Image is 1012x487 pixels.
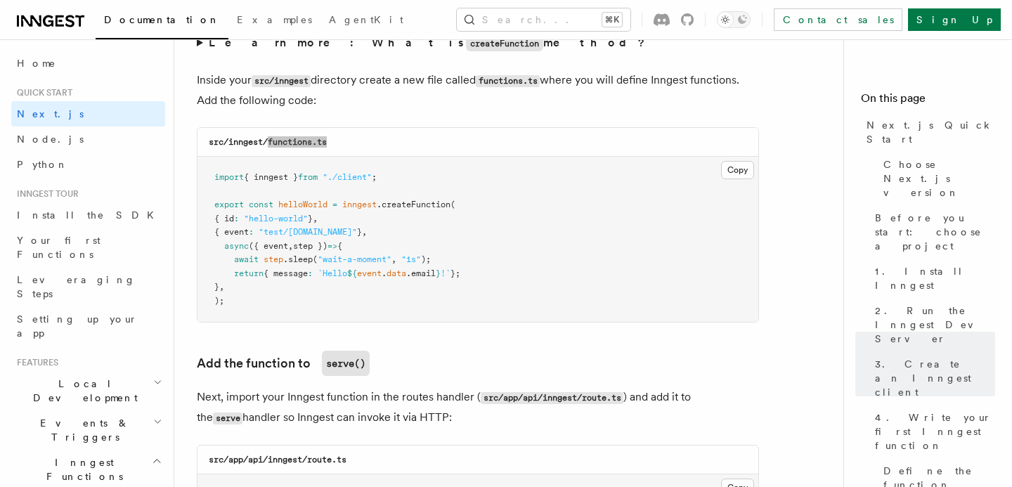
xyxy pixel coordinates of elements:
span: : [234,214,239,223]
span: Documentation [104,14,220,25]
code: src/inngest/functions.ts [209,137,327,147]
span: Examples [237,14,312,25]
span: 4. Write your first Inngest function [875,410,995,453]
code: src/inngest [252,75,311,87]
span: Setting up your app [17,313,138,339]
code: serve() [322,351,370,376]
span: AgentKit [329,14,403,25]
span: { message [264,268,308,278]
strong: Learn more: What is method? [209,36,648,49]
a: Choose Next.js version [878,152,995,205]
span: Features [11,357,58,368]
span: async [224,241,249,251]
span: .email [406,268,436,278]
a: Before you start: choose a project [869,205,995,259]
a: 2. Run the Inngest Dev Server [869,298,995,351]
span: Local Development [11,377,153,405]
span: helloWorld [278,200,327,209]
button: Toggle dark mode [717,11,751,28]
code: serve [213,413,242,424]
span: { id [214,214,234,223]
span: ); [421,254,431,264]
span: 1. Install Inngest [875,264,995,292]
span: inngest [342,200,377,209]
a: Examples [228,4,320,38]
span: Your first Functions [17,235,100,260]
a: Add the function toserve() [197,351,370,376]
span: { [337,241,342,251]
span: : [249,227,254,237]
span: from [298,172,318,182]
a: Install the SDK [11,202,165,228]
span: "./client" [323,172,372,182]
span: Next.js [17,108,84,119]
span: }; [450,268,460,278]
span: ; [372,172,377,182]
span: data [387,268,406,278]
span: event [357,268,382,278]
code: src/app/api/inngest/route.ts [209,455,346,465]
span: `Hello [318,268,347,278]
code: createFunction [466,36,543,51]
span: "wait-a-moment" [318,254,391,264]
span: !` [441,268,450,278]
a: Node.js [11,126,165,152]
span: , [362,227,367,237]
a: 3. Create an Inngest client [869,351,995,405]
span: : [308,268,313,278]
span: await [234,254,259,264]
span: Python [17,159,68,170]
span: { event [214,227,249,237]
button: Copy [721,161,754,179]
span: Quick start [11,87,72,98]
a: Setting up your app [11,306,165,346]
button: Local Development [11,371,165,410]
a: 1. Install Inngest [869,259,995,298]
a: Python [11,152,165,177]
span: .createFunction [377,200,450,209]
span: , [219,282,224,292]
span: const [249,200,273,209]
span: 3. Create an Inngest client [875,357,995,399]
span: 2. Run the Inngest Dev Server [875,304,995,346]
span: ( [450,200,455,209]
span: Node.js [17,134,84,145]
a: 4. Write your first Inngest function [869,405,995,458]
span: "hello-world" [244,214,308,223]
span: => [327,241,337,251]
span: , [288,241,293,251]
span: Choose Next.js version [883,157,995,200]
kbd: ⌘K [602,13,622,27]
span: } [436,268,441,278]
span: } [214,282,219,292]
a: Next.js [11,101,165,126]
span: Home [17,56,56,70]
a: Home [11,51,165,76]
a: Sign Up [908,8,1001,31]
span: Events & Triggers [11,416,153,444]
span: Before you start: choose a project [875,211,995,253]
a: Documentation [96,4,228,39]
span: , [313,214,318,223]
a: AgentKit [320,4,412,38]
span: ); [214,296,224,306]
span: step [264,254,283,264]
span: ( [313,254,318,264]
p: Next, import your Inngest function in the routes handler ( ) and add it to the handler so Inngest... [197,387,759,428]
a: Leveraging Steps [11,267,165,306]
button: Search...⌘K [457,8,630,31]
span: { inngest } [244,172,298,182]
p: Inside your directory create a new file called where you will define Inngest functions. Add the f... [197,70,759,110]
span: } [357,227,362,237]
span: , [391,254,396,264]
span: step }) [293,241,327,251]
a: Next.js Quick Start [861,112,995,152]
span: .sleep [283,254,313,264]
span: Inngest tour [11,188,79,200]
button: Events & Triggers [11,410,165,450]
a: Contact sales [774,8,902,31]
span: Inngest Functions [11,455,152,483]
span: . [382,268,387,278]
span: Leveraging Steps [17,274,136,299]
span: import [214,172,244,182]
